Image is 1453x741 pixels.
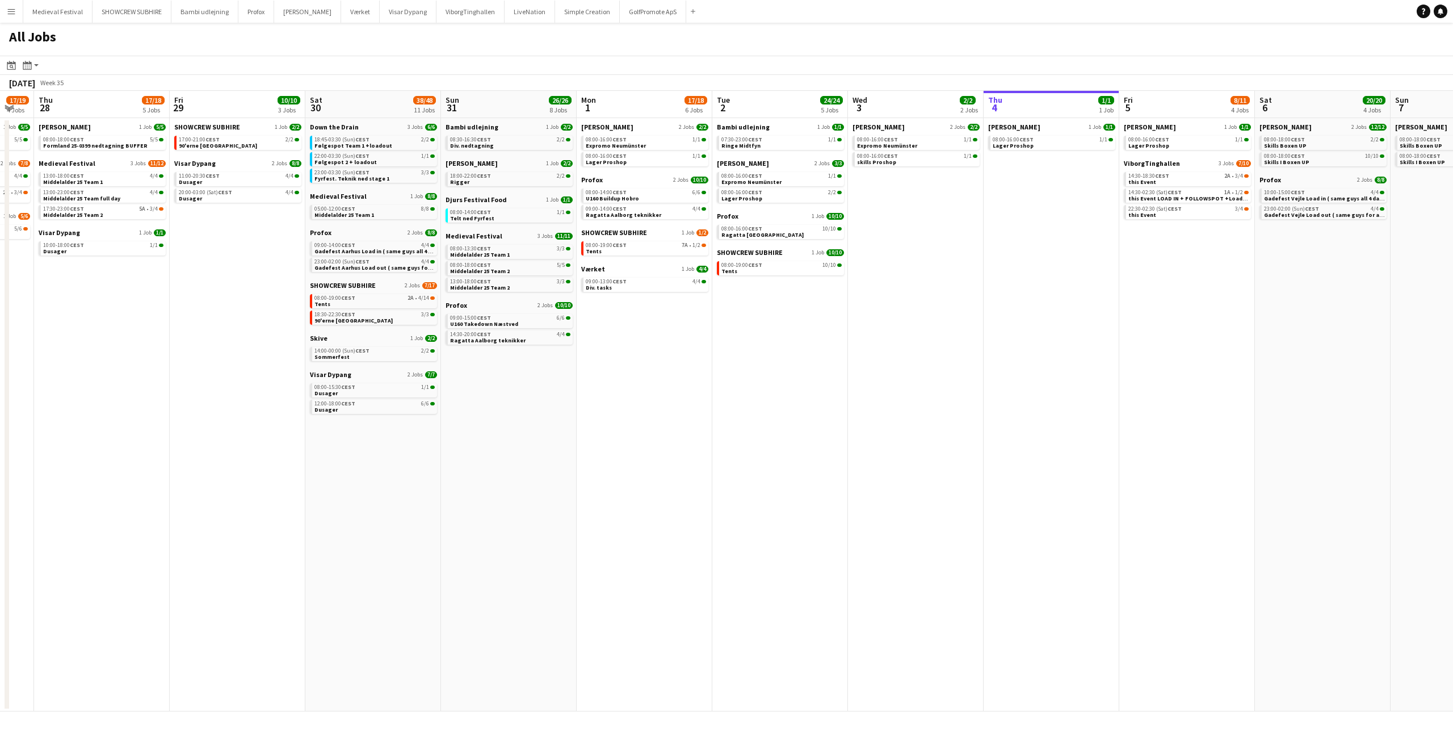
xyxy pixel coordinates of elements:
[285,190,293,195] span: 4/4
[310,192,367,200] span: Medieval Festival
[857,137,898,143] span: 08:00-16:00
[717,159,769,168] span: Danny Black Luna
[355,152,369,160] span: CEST
[179,172,299,185] a: 11:00-20:30CEST4/4Dusager
[546,160,558,167] span: 1 Job
[14,173,22,179] span: 4/4
[171,1,238,23] button: Bambi udlejning
[179,142,257,149] span: 90'erne Aalborg
[39,123,166,131] a: [PERSON_NAME]1 Job5/5
[1264,195,1392,202] span: Gadefest Vejle Load in ( same guys all 4 dates )
[314,152,435,165] a: 22:00-03:30 (Sun)CEST1/1Følgespot 2 + loadout
[1103,124,1115,131] span: 1/1
[721,142,761,149] span: Ringe Midtfyn
[43,136,163,149] a: 08:00-18:00CEST5/5Formland 25-0399 nedtagning BUFFER
[717,123,844,159] div: Bambi udlejning1 Job1/107:30-23:00CEST1/1Ringe Midtfyn
[1128,195,1253,202] span: this Event LOAD IN + FOLLOWSPOT +Loadout
[1291,136,1305,143] span: CEST
[18,213,30,220] span: 5/6
[1365,153,1379,159] span: 10/10
[586,158,627,166] span: Lager Proshop
[586,205,706,218] a: 09:00-14:00CEST4/4Ragatta Aalborg teknikker
[721,225,842,238] a: 08:00-16:00CEST10/10Ragatta [GEOGRAPHIC_DATA]
[721,173,762,179] span: 08:00-16:00
[1259,175,1387,221] div: Profox2 Jobs8/810:00-15:00CEST4/4Gadefest Vejle Load in ( same guys all 4 dates )23:00-02:00 (Sun...
[1259,123,1387,131] a: [PERSON_NAME]2 Jobs12/12
[450,173,491,179] span: 18:00-22:00
[853,123,980,169] div: [PERSON_NAME]2 Jobs2/208:00-16:00CEST1/1Expromo Neumünster08:00-16:00CEST1/1skills Proshop
[1400,142,1442,149] span: Skills Boxen UP
[1128,136,1249,149] a: 08:00-16:00CEST1/1Lager Proshop
[3,213,16,220] span: 1 Job
[289,160,301,167] span: 8/8
[14,226,22,232] span: 5/6
[1128,173,1249,179] div: •
[691,177,708,183] span: 10/10
[70,172,84,179] span: CEST
[314,206,355,212] span: 05:00-12:00
[812,213,824,220] span: 1 Job
[1128,189,1249,202] a: 14:30-02:30 (Sat)CEST1A•1/2this Event LOAD IN + FOLLOWSPOT +Loadout
[1128,137,1169,143] span: 08:00-16:00
[1128,172,1249,185] a: 14:30-18:30CEST2A•3/4this Event
[154,124,166,131] span: 5/5
[272,160,287,167] span: 2 Jobs
[561,196,573,203] span: 1/1
[673,177,688,183] span: 2 Jobs
[314,169,435,182] a: 23:00-03:30 (Sun)CEST3/3Fyrfest. Teknik ned stage 1
[721,172,842,185] a: 08:00-16:00CEST1/1Expromo Neumünster
[1351,124,1367,131] span: 2 Jobs
[884,152,898,160] span: CEST
[179,173,220,179] span: 11:00-20:30
[43,206,163,212] div: •
[436,1,505,23] button: ViborgTinghallen
[857,142,917,149] span: Expromo Neumünster
[1128,190,1182,195] span: 14:30-02:30 (Sat)
[1264,136,1384,149] a: 08:00-18:00CEST2/2Skills Boxen UP
[1128,178,1156,186] span: this Event
[581,175,603,184] span: Profox
[174,159,216,168] span: Visar Dypang
[721,190,762,195] span: 08:00-16:00
[993,137,1034,143] span: 08:00-16:00
[314,158,377,166] span: Følgespot 2 + loadout
[826,213,844,220] span: 10/10
[477,208,491,216] span: CEST
[218,189,232,196] span: CEST
[1264,189,1384,202] a: 10:00-15:00CEST4/4Gadefest Vejle Load in ( same guys all 4 dates )
[1239,124,1251,131] span: 1/1
[1264,142,1307,149] span: Skills Boxen UP
[1264,152,1384,165] a: 08:00-18:00CEST10/10Skills I Boxen UP
[1369,124,1387,131] span: 12/12
[275,124,287,131] span: 1 Job
[179,136,299,149] a: 17:00-21:00CEST2/290'erne [GEOGRAPHIC_DATA]
[43,173,84,179] span: 13:00-18:00
[39,159,166,168] a: Medieval Festival3 Jobs11/12
[988,123,1115,131] a: [PERSON_NAME]1 Job1/1
[1371,137,1379,143] span: 2/2
[586,195,639,202] span: U160 Buildup Hobro
[285,137,293,143] span: 2/2
[857,153,898,159] span: 08:00-16:00
[1235,206,1243,212] span: 3/4
[1224,173,1231,179] span: 2A
[43,205,163,218] a: 17:30-23:00CEST5A•3/4Middelalder 25 Team 2
[857,158,896,166] span: skills Proshop
[612,205,627,212] span: CEST
[581,175,708,228] div: Profox2 Jobs10/1008:00-14:00CEST6/6U160 Buildup Hobro09:00-14:00CEST4/4Ragatta Aalborg teknikker
[557,173,565,179] span: 2/2
[310,123,359,131] span: Down the Drain
[314,153,369,159] span: 22:00-03:30 (Sun)
[174,159,301,168] a: Visar Dypang2 Jobs8/8
[581,175,708,184] a: Profox2 Jobs10/10
[446,159,498,168] span: Danny Black Luna
[446,123,573,159] div: Bambi udlejning1 Job2/208:30-16:30CEST2/2Div. nedtagning
[43,190,84,195] span: 13:00-23:00
[43,195,120,202] span: Middelalder 25 Team full day
[1395,123,1447,131] span: Danny Black Luna
[586,211,661,219] span: Ragatta Aalborg teknikker
[748,225,762,232] span: CEST
[450,142,494,149] span: Div. nedtagning
[1124,123,1251,159] div: [PERSON_NAME]1 Job1/108:00-16:00CEST1/1Lager Proshop
[832,160,844,167] span: 3/3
